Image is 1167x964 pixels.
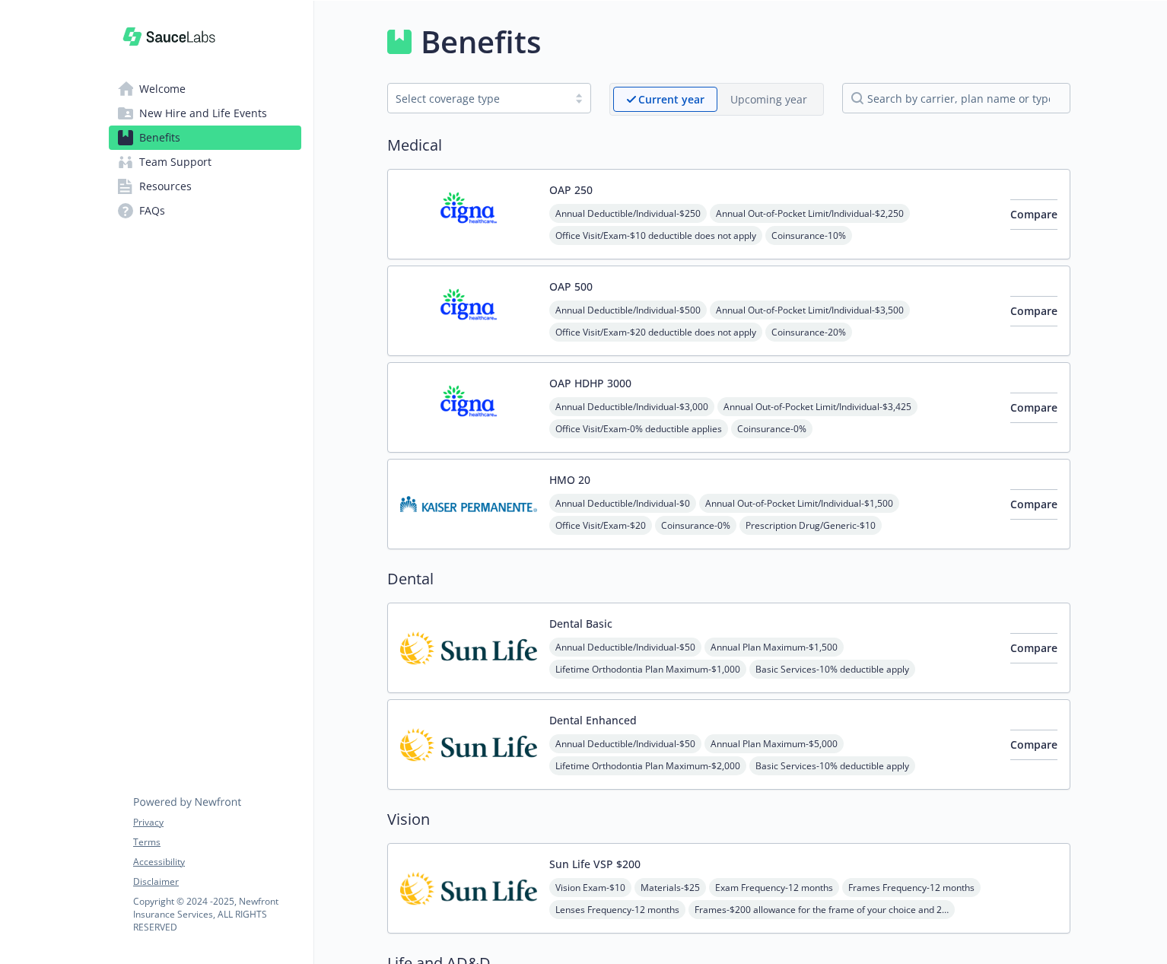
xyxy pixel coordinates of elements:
img: CIGNA carrier logo [400,278,537,343]
span: Team Support [139,150,211,174]
span: Lenses Frequency - 12 months [549,900,685,919]
span: Benefits [139,126,180,150]
span: Basic Services - 10% deductible apply [749,660,915,679]
span: Annual Deductible/Individual - $50 [549,638,701,657]
a: Welcome [109,77,301,101]
span: Office Visit/Exam - $10 deductible does not apply [549,226,762,245]
span: Lifetime Orthodontia Plan Maximum - $2,000 [549,756,746,775]
a: Benefits [109,126,301,150]
span: Annual Deductible/Individual - $250 [549,204,707,223]
span: Annual Deductible/Individual - $500 [549,301,707,320]
span: FAQs [139,199,165,223]
a: FAQs [109,199,301,223]
button: OAP 250 [549,182,593,198]
span: Compare [1010,304,1057,318]
h2: Dental [387,568,1070,590]
button: Compare [1010,199,1057,230]
img: Sun Life Financial carrier logo [400,616,537,680]
span: Annual Out-of-Pocket Limit/Individual - $3,425 [717,397,917,416]
span: Coinsurance - 20% [765,323,852,342]
img: CIGNA carrier logo [400,182,537,247]
span: Frames - $200 allowance for the frame of your choice and 20% off the amount over your allowance; ... [688,900,955,919]
button: OAP 500 [549,278,593,294]
span: Annual Out-of-Pocket Limit/Individual - $3,500 [710,301,910,320]
span: Annual Out-of-Pocket Limit/Individual - $2,250 [710,204,910,223]
span: Coinsurance - 0% [655,516,736,535]
span: Vision Exam - $10 [549,878,631,897]
span: Compare [1010,400,1057,415]
span: Materials - $25 [634,878,706,897]
span: Compare [1010,497,1057,511]
a: Accessibility [133,855,300,869]
button: OAP HDHP 3000 [549,375,631,391]
span: Annual Deductible/Individual - $0 [549,494,696,513]
p: Copyright © 2024 - 2025 , Newfront Insurance Services, ALL RIGHTS RESERVED [133,895,300,934]
span: Office Visit/Exam - 0% deductible applies [549,419,728,438]
h1: Benefits [421,19,541,65]
a: Privacy [133,816,300,829]
button: Dental Basic [549,616,612,632]
h2: Medical [387,134,1070,157]
span: Annual Deductible/Individual - $3,000 [549,397,714,416]
input: search by carrier, plan name or type [842,83,1070,113]
a: New Hire and Life Events [109,101,301,126]
span: Resources [139,174,192,199]
span: Welcome [139,77,186,101]
button: Compare [1010,489,1057,520]
span: Lifetime Orthodontia Plan Maximum - $1,000 [549,660,746,679]
span: Office Visit/Exam - $20 deductible does not apply [549,323,762,342]
a: Resources [109,174,301,199]
span: Basic Services - 10% deductible apply [749,756,915,775]
span: Annual Plan Maximum - $5,000 [704,734,844,753]
button: Sun Life VSP $200 [549,856,641,872]
button: Compare [1010,393,1057,423]
span: Coinsurance - 0% [731,419,812,438]
span: Coinsurance - 10% [765,226,852,245]
button: Compare [1010,633,1057,663]
span: Compare [1010,207,1057,221]
p: Upcoming year [730,91,807,107]
span: Annual Deductible/Individual - $50 [549,734,701,753]
h2: Vision [387,808,1070,831]
span: Exam Frequency - 12 months [709,878,839,897]
span: Prescription Drug/Generic - $10 [739,516,882,535]
span: Annual Plan Maximum - $1,500 [704,638,844,657]
span: Frames Frequency - 12 months [842,878,981,897]
a: Terms [133,835,300,849]
span: Compare [1010,641,1057,655]
button: HMO 20 [549,472,590,488]
img: Sun Life Financial carrier logo [400,712,537,777]
img: Sun Life Financial carrier logo [400,856,537,921]
span: Annual Out-of-Pocket Limit/Individual - $1,500 [699,494,899,513]
img: Kaiser Permanente Insurance Company carrier logo [400,472,537,536]
button: Compare [1010,730,1057,760]
a: Disclaimer [133,875,300,889]
p: Current year [638,91,704,107]
div: Select coverage type [396,91,560,107]
button: Compare [1010,296,1057,326]
span: New Hire and Life Events [139,101,267,126]
button: Dental Enhanced [549,712,637,728]
img: CIGNA carrier logo [400,375,537,440]
span: Office Visit/Exam - $20 [549,516,652,535]
span: Compare [1010,737,1057,752]
a: Team Support [109,150,301,174]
